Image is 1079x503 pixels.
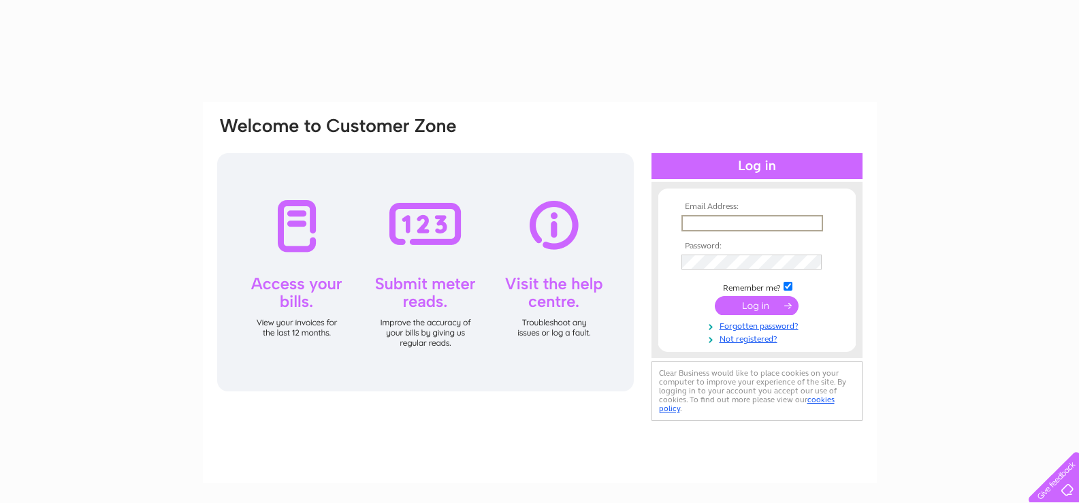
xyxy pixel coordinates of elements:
a: Not registered? [681,331,836,344]
div: Clear Business would like to place cookies on your computer to improve your experience of the sit... [651,361,863,421]
input: Submit [715,296,799,315]
a: Forgotten password? [681,319,836,331]
a: cookies policy [659,395,835,413]
th: Password: [678,242,836,251]
td: Remember me? [678,280,836,293]
th: Email Address: [678,202,836,212]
